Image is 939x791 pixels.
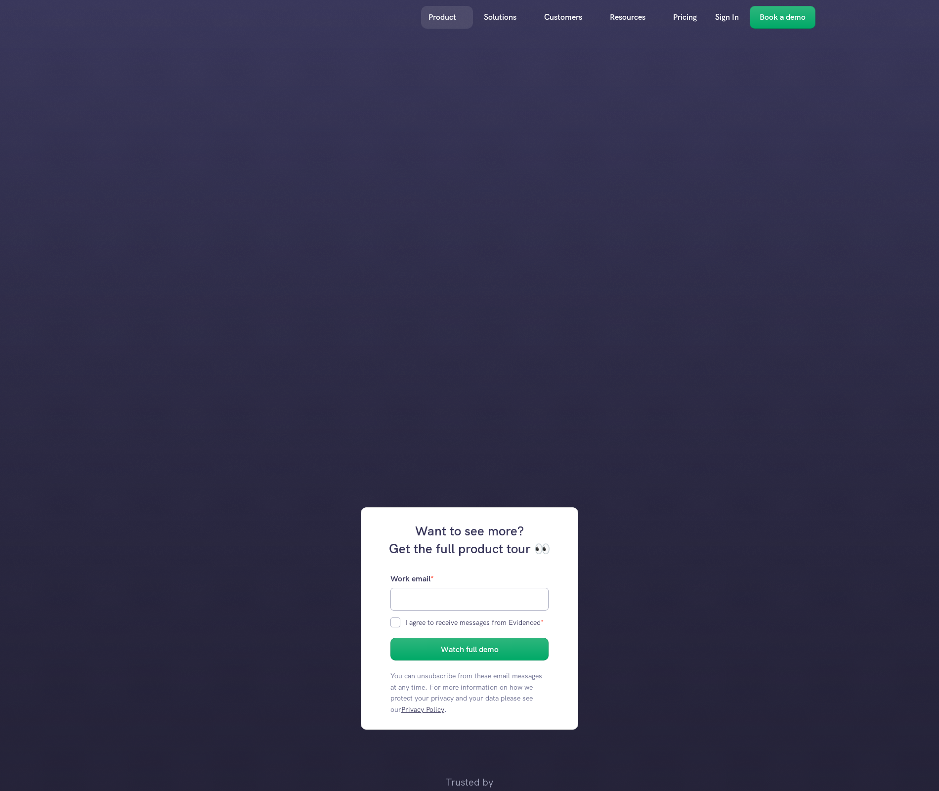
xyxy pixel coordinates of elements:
[610,11,645,24] p: Resources
[544,11,582,24] p: Customers
[390,588,549,611] input: Work email*
[666,6,704,29] a: Pricing
[428,11,456,24] p: Product
[760,11,806,24] p: Book a demo
[376,522,563,558] h4: Want to see more? Get the full product tour 👀
[390,119,549,152] h1: Watch a quick demo of Evidenced
[390,638,549,660] button: Watch full demo
[390,617,400,627] input: I agree to receive messages from Evidenced*
[390,572,434,585] p: Work email
[673,11,697,24] p: Pricing
[708,6,746,29] a: Sign In
[390,670,549,715] p: You can unsubscribe from these email messages at any time. For more information on how we protect...
[124,8,216,26] a: Home
[446,774,493,790] p: Trusted by
[484,11,516,24] p: Solutions
[441,643,499,656] h6: Watch full demo
[750,6,815,29] a: Book a demo
[405,617,549,628] p: I agree to receive messages from Evidenced
[401,705,444,714] a: Privacy Policy
[715,11,739,24] p: Sign In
